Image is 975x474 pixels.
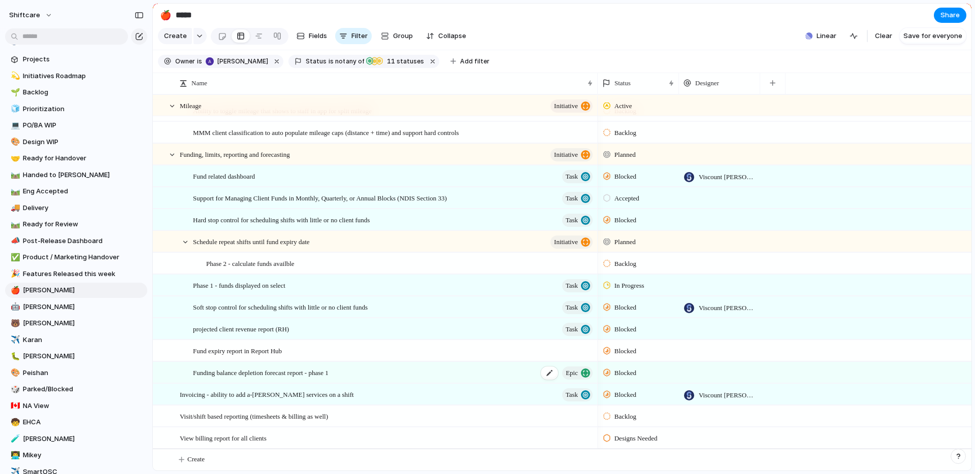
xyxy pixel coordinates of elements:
button: ✈️ [9,335,19,345]
a: 🎨Peishan [5,365,147,381]
button: 🧊 [9,104,19,114]
span: [PERSON_NAME] [217,57,268,66]
button: 🐻 [9,318,19,328]
div: 🎨 [11,136,18,148]
button: Create [158,28,192,44]
span: Epic [566,366,578,380]
div: 🤖[PERSON_NAME] [5,299,147,315]
div: 👨‍💻Mikey [5,448,147,463]
span: Post-Release Dashboard [23,236,144,246]
button: Collapse [422,28,470,44]
button: 🎲 [9,384,19,394]
button: is [195,56,204,67]
span: [PERSON_NAME] [23,318,144,328]
span: Projects [23,54,144,64]
button: 🛤️ [9,186,19,196]
div: 🧪 [11,433,18,445]
span: statuses [384,57,424,66]
div: 🧒EHCA [5,415,147,430]
span: Design WIP [23,137,144,147]
span: Task [566,322,578,336]
span: Delivery [23,203,144,213]
span: View billing report for all clients [180,432,267,444]
span: initiative [554,148,578,162]
span: Share [940,10,960,20]
span: Initiatives Roadmap [23,71,144,81]
a: 🚚Delivery [5,200,147,216]
button: 11 statuses [365,56,426,67]
div: ✅ [11,252,18,263]
span: projected client revenue report (RH) [193,323,289,334]
span: MMM client classification to auto populate mileage caps (distance + time) and support hard controls [193,126,459,138]
span: Handed to [PERSON_NAME] [23,170,144,180]
span: Viscount [PERSON_NAME] [699,303,756,313]
span: EHCA [23,417,144,427]
div: 💫Initiatives Roadmap [5,69,147,84]
span: Save for everyone [903,31,962,41]
a: 🇨🇦NA View [5,398,147,414]
div: 🚚 [11,202,18,214]
div: 🎲Parked/Blocked [5,382,147,397]
div: 🌱Backlog [5,85,147,100]
div: 🍎 [11,285,18,296]
span: initiative [554,99,578,113]
div: 📣 [11,235,18,247]
a: 🧊Prioritization [5,101,147,117]
a: Projects [5,52,147,67]
span: Viscount [PERSON_NAME] [699,172,756,182]
button: Task [562,388,593,401]
span: Blocked [614,324,636,334]
span: Parked/Blocked [23,384,144,394]
span: Add filter [460,57,490,66]
span: is [197,57,202,66]
span: Funding, limits, reporting and forecasting [180,148,290,160]
a: 🛤️Handed to [PERSON_NAME] [5,167,147,183]
button: [PERSON_NAME] [203,56,270,67]
span: Create [164,31,187,41]
span: Eng Accepted [23,186,144,196]
span: Active [614,101,632,111]
span: Funding balance depletion forecast report - phase 1 [193,366,329,378]
button: 🚚 [9,203,19,213]
span: Group [393,31,413,41]
div: 👨‍💻 [11,450,18,461]
button: shiftcare [5,7,58,23]
span: Clear [875,31,892,41]
span: is [329,57,334,66]
button: Linear [801,28,840,44]
button: 🐛 [9,351,19,361]
span: Status [614,78,631,88]
span: Features Released this week [23,269,144,279]
a: 🐻[PERSON_NAME] [5,316,147,331]
span: Planned [614,237,636,247]
span: Mileage [180,99,202,111]
button: Task [562,279,593,292]
a: 🧪[PERSON_NAME] [5,431,147,447]
button: 🧪 [9,434,19,444]
button: 👨‍💻 [9,450,19,460]
span: Product / Marketing Handover [23,252,144,262]
span: Visit/shift based reporting (timesheets & billing as well) [180,410,328,422]
span: Task [566,388,578,402]
a: 🛤️Ready for Review [5,217,147,232]
span: Ready for Review [23,219,144,229]
span: Blocked [614,390,636,400]
button: 🎨 [9,137,19,147]
button: Task [562,192,593,205]
button: 🇨🇦 [9,401,19,411]
button: 📣 [9,236,19,246]
span: [PERSON_NAME] [23,285,144,295]
span: NA View [23,401,144,411]
div: 🤝Ready for Handover [5,151,147,166]
div: 🌱 [11,87,18,98]
span: Filter [351,31,368,41]
button: Epic [562,366,593,380]
span: Fund related dashboard [193,170,255,182]
span: not [334,57,345,66]
span: Planned [614,150,636,160]
div: 📣Post-Release Dashboard [5,233,147,249]
span: Create [187,454,205,464]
